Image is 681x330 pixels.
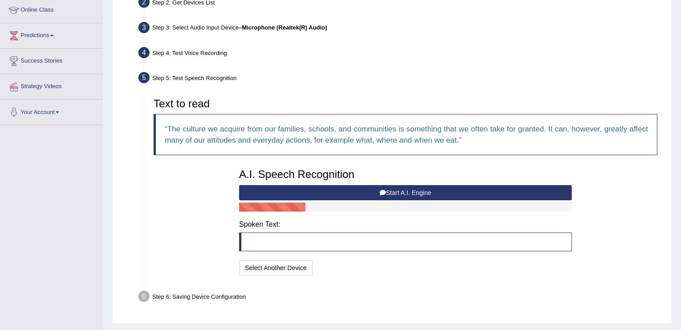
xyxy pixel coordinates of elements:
[239,260,313,275] button: Select Another Device
[134,44,668,64] div: Step 4: Test Voice Recording
[154,98,657,110] h3: Text to read
[239,220,572,228] h4: Spoken Text:
[134,19,668,39] div: Step 3: Select Audio Input Device
[239,185,572,200] button: Start A.I. Engine
[0,74,103,97] a: Strategy Videos
[0,100,103,122] a: Your Account
[242,24,327,31] b: Microphone (Realtek(R) Audio)
[165,125,648,144] q: The culture we acquire from our families, schools, and communities is something that we often tak...
[239,169,572,180] h3: A.I. Speech Recognition
[134,288,668,308] div: Step 6: Saving Device Configuration
[134,69,668,89] div: Step 5: Test Speech Recognition
[0,49,103,71] a: Success Stories
[239,24,327,31] span: –
[0,23,103,46] a: Predictions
